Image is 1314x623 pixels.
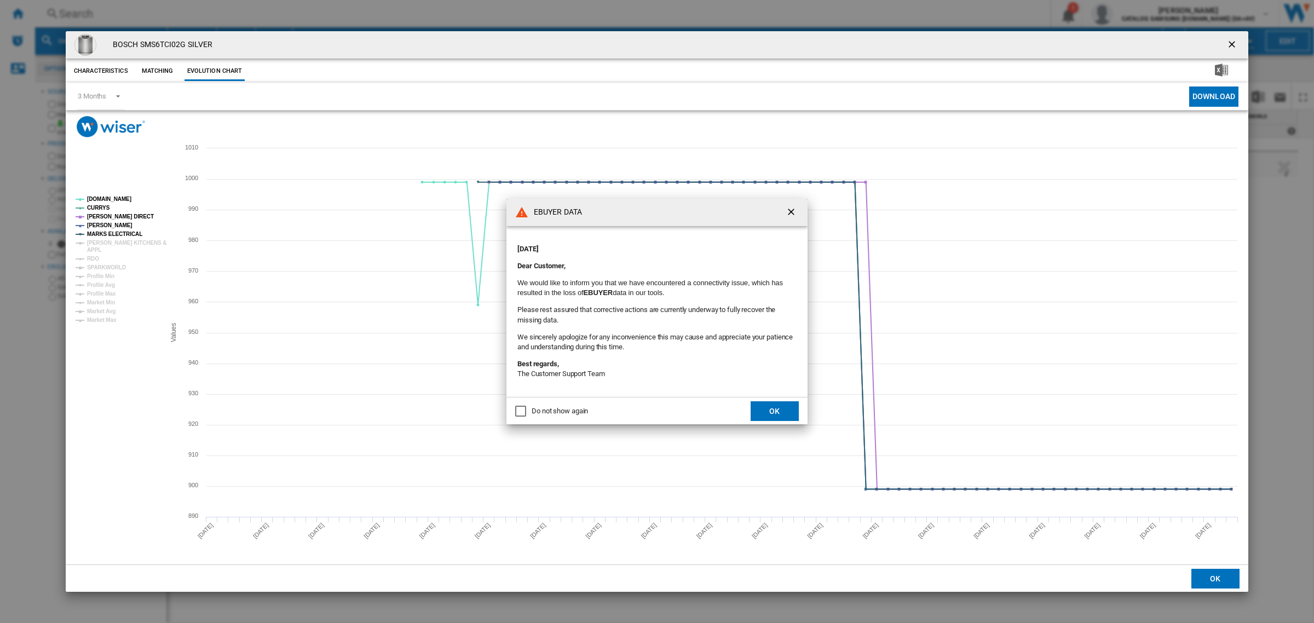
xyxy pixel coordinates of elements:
[517,262,566,270] strong: Dear Customer,
[517,245,538,253] strong: [DATE]
[528,207,582,218] h4: EBUYER DATA
[517,332,797,352] p: We sincerely apologize for any inconvenience this may cause and appreciate your patience and unde...
[517,360,559,368] strong: Best regards,
[517,305,797,325] p: Please rest assured that corrective actions are currently underway to fully recover the missing d...
[517,279,783,297] font: We would like to inform you that we have encountered a connectivity issue, which has resulted in ...
[751,401,799,421] button: OK
[515,406,588,417] md-checkbox: Do not show again
[532,406,588,416] div: Do not show again
[506,199,808,425] md-dialog: EBUYER DATA ...
[584,289,613,297] b: EBUYER
[517,359,797,379] p: The Customer Support Team
[786,206,799,220] ng-md-icon: getI18NText('BUTTONS.CLOSE_DIALOG')
[613,289,664,297] font: data in our tools.
[781,201,803,223] button: getI18NText('BUTTONS.CLOSE_DIALOG')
